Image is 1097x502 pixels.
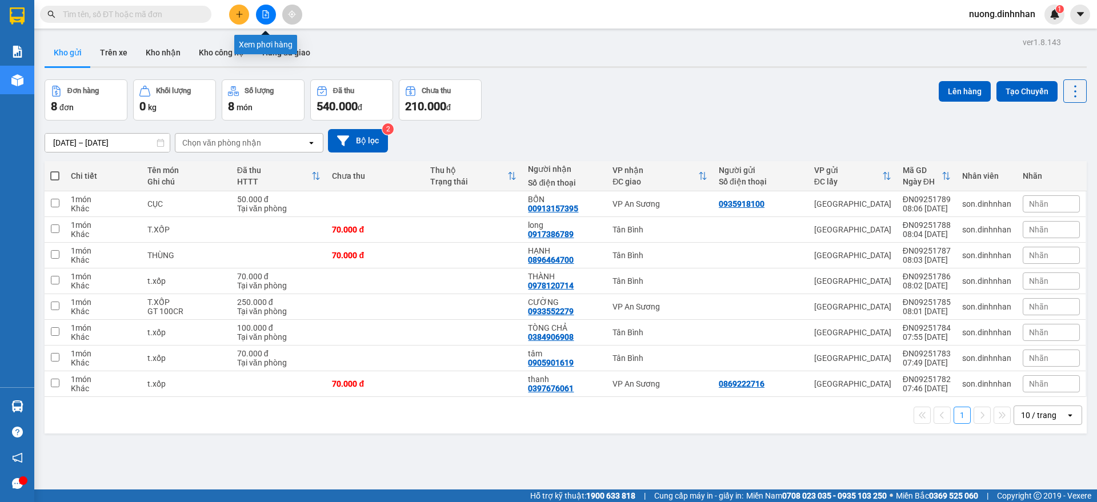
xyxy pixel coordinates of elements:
[147,328,226,337] div: t.xốp
[1023,36,1061,49] div: ver 1.8.143
[422,87,451,95] div: Chưa thu
[528,272,601,281] div: THÀNH
[1023,171,1080,180] div: Nhãn
[1058,5,1062,13] span: 1
[814,354,891,363] div: [GEOGRAPHIC_DATA]
[528,332,574,342] div: 0384906908
[147,225,226,234] div: T.XỐP
[71,375,135,384] div: 1 món
[654,489,743,502] span: Cung cấp máy in - giấy in:
[71,230,135,239] div: Khác
[71,332,135,342] div: Khác
[231,161,327,191] th: Toggle SortBy
[903,332,951,342] div: 07:55 [DATE]
[814,166,882,175] div: VP gửi
[425,161,523,191] th: Toggle SortBy
[814,199,891,208] div: [GEOGRAPHIC_DATA]
[11,74,23,86] img: warehouse-icon
[1050,9,1060,19] img: icon-new-feature
[1029,225,1048,234] span: Nhãn
[399,79,482,121] button: Chưa thu210.000đ
[71,384,135,393] div: Khác
[903,246,951,255] div: ĐN09251787
[903,384,951,393] div: 07:46 [DATE]
[332,225,419,234] div: 70.000 đ
[903,230,951,239] div: 08:04 [DATE]
[719,379,764,388] div: 0869222716
[746,489,887,502] span: Miền Nam
[229,5,249,25] button: plus
[237,204,321,213] div: Tại văn phòng
[71,358,135,367] div: Khác
[1056,5,1064,13] sup: 1
[1029,276,1048,286] span: Nhãn
[328,129,388,152] button: Bộ lọc
[147,298,226,307] div: T.XỐP
[954,407,971,424] button: 1
[528,307,574,316] div: 0933552279
[317,99,358,113] span: 540.000
[528,220,601,230] div: long
[719,166,803,175] div: Người gửi
[71,323,135,332] div: 1 món
[51,99,57,113] span: 8
[282,5,302,25] button: aim
[962,354,1011,363] div: son.dinhnhan
[1021,409,1056,421] div: 10 / trang
[156,87,191,95] div: Khối lượng
[147,354,226,363] div: t.xốp
[11,400,23,412] img: warehouse-icon
[307,138,316,147] svg: open
[133,79,216,121] button: Khối lượng0kg
[147,307,226,316] div: GT 100CR
[45,134,170,152] input: Select a date range.
[903,177,942,186] div: Ngày ĐH
[903,220,951,230] div: ĐN09251788
[228,99,234,113] span: 8
[71,281,135,290] div: Khác
[528,195,601,204] div: BỐN
[903,349,951,358] div: ĐN09251783
[814,328,891,337] div: [GEOGRAPHIC_DATA]
[147,166,226,175] div: Tên món
[896,489,978,502] span: Miền Bắc
[528,230,574,239] div: 0917386789
[1066,411,1075,420] svg: open
[45,39,91,66] button: Kho gửi
[897,161,956,191] th: Toggle SortBy
[528,281,574,290] div: 0978120714
[147,177,226,186] div: Ghi chú
[612,199,707,208] div: VP An Sương
[929,491,978,500] strong: 0369 525 060
[808,161,897,191] th: Toggle SortBy
[332,379,419,388] div: 70.000 đ
[890,493,893,498] span: ⚪️
[262,10,270,18] span: file-add
[903,375,951,384] div: ĐN09251782
[71,204,135,213] div: Khác
[10,7,25,25] img: logo-vxr
[903,166,942,175] div: Mã GD
[962,302,1011,311] div: son.dinhnhan
[612,225,707,234] div: Tân Bình
[903,204,951,213] div: 08:06 [DATE]
[528,164,601,174] div: Người nhận
[782,491,887,500] strong: 0708 023 035 - 0935 103 250
[288,10,296,18] span: aim
[12,452,23,463] span: notification
[814,276,891,286] div: [GEOGRAPHIC_DATA]
[71,171,135,180] div: Chi tiết
[237,103,253,112] span: món
[139,99,146,113] span: 0
[903,195,951,204] div: ĐN09251789
[528,246,601,255] div: HẠNH
[612,177,698,186] div: ĐC giao
[310,79,393,121] button: Đã thu540.000đ
[996,81,1058,102] button: Tạo Chuyến
[67,87,99,95] div: Đơn hàng
[962,251,1011,260] div: son.dinhnhan
[719,199,764,208] div: 0935918100
[405,99,446,113] span: 210.000
[903,323,951,332] div: ĐN09251784
[962,379,1011,388] div: son.dinhnhan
